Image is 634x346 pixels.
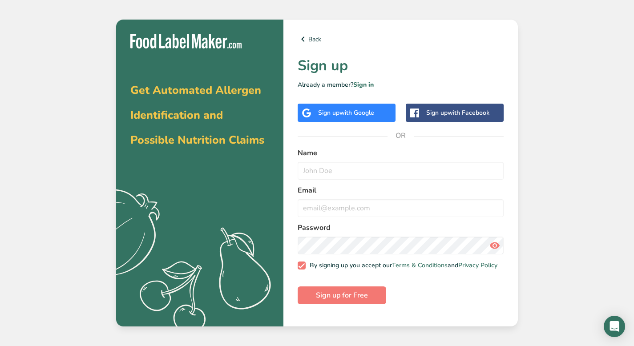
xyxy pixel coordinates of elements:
[604,316,625,337] div: Open Intercom Messenger
[298,148,504,158] label: Name
[298,185,504,196] label: Email
[298,199,504,217] input: email@example.com
[298,80,504,89] p: Already a member?
[388,122,414,149] span: OR
[298,34,504,44] a: Back
[316,290,368,301] span: Sign up for Free
[298,55,504,76] h1: Sign up
[298,286,386,304] button: Sign up for Free
[458,261,497,270] a: Privacy Policy
[448,109,489,117] span: with Facebook
[392,261,448,270] a: Terms & Conditions
[130,34,242,48] img: Food Label Maker
[353,80,374,89] a: Sign in
[130,83,264,148] span: Get Automated Allergen Identification and Possible Nutrition Claims
[306,262,498,270] span: By signing up you accept our and
[298,162,504,180] input: John Doe
[318,108,374,117] div: Sign up
[298,222,504,233] label: Password
[426,108,489,117] div: Sign up
[339,109,374,117] span: with Google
